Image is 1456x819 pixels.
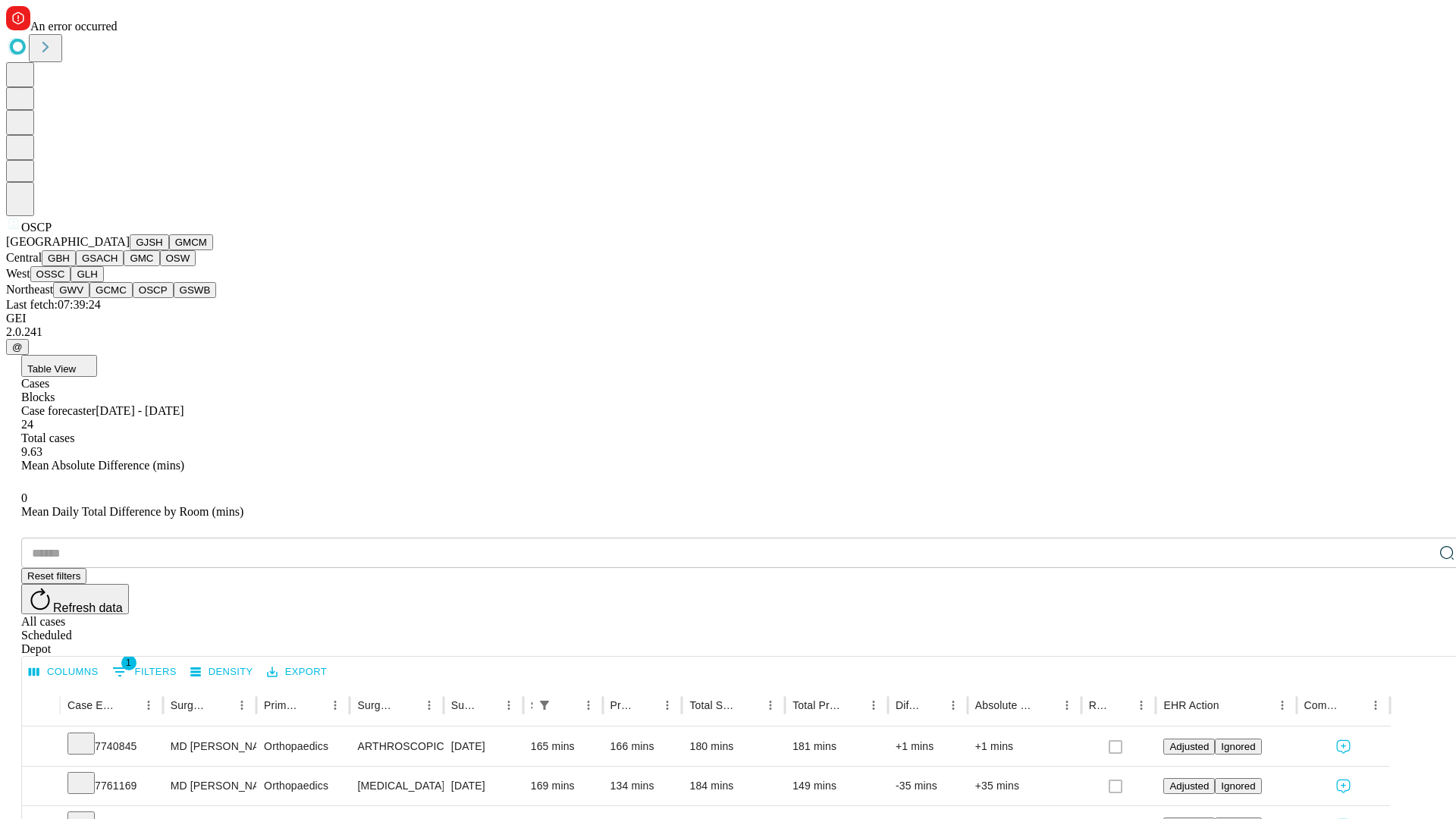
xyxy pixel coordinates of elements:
[264,767,342,805] div: Orthopaedics
[357,727,435,766] div: ARTHROSCOPICALLY AIDED ACL RECONSTRUCTION
[477,695,498,716] button: Sort
[578,695,599,716] button: Menu
[30,20,118,33] span: An error occurred
[896,699,920,711] div: Difference
[25,661,102,684] button: Select columns
[171,699,209,711] div: Surgeon Name
[67,767,155,805] div: 7761169
[160,250,196,266] button: OSW
[124,250,159,266] button: GMC
[21,221,52,234] span: OSCP
[210,695,231,716] button: Sort
[657,695,678,716] button: Menu
[1272,695,1293,716] button: Menu
[6,267,30,280] span: West
[792,727,880,766] div: 181 mins
[531,727,595,766] div: 165 mins
[635,695,657,716] button: Sort
[1169,780,1209,792] span: Adjusted
[975,767,1074,805] div: +35 mins
[792,699,840,711] div: Total Predicted Duration
[357,699,395,711] div: Surgery Name
[534,695,555,716] div: 1 active filter
[689,727,777,766] div: 180 mins
[130,234,169,250] button: GJSH
[21,459,184,472] span: Mean Absolute Difference (mins)
[921,695,943,716] button: Sort
[1365,695,1386,716] button: Menu
[739,695,760,716] button: Sort
[1089,699,1109,711] div: Resolved in EHR
[21,355,97,377] button: Table View
[689,699,737,711] div: Total Scheduled Duration
[6,283,53,296] span: Northeast
[76,250,124,266] button: GSACH
[760,695,781,716] button: Menu
[96,404,184,417] span: [DATE] - [DATE]
[1056,695,1078,716] button: Menu
[689,767,777,805] div: 184 mins
[451,727,516,766] div: [DATE]
[6,235,130,248] span: [GEOGRAPHIC_DATA]
[263,661,331,684] button: Export
[863,695,884,716] button: Menu
[21,418,33,431] span: 24
[21,505,243,518] span: Mean Daily Total Difference by Room (mins)
[1304,699,1342,711] div: Comments
[1215,739,1261,755] button: Ignored
[117,695,138,716] button: Sort
[610,727,675,766] div: 166 mins
[1109,695,1131,716] button: Sort
[1131,695,1152,716] button: Menu
[975,699,1034,711] div: Absolute Difference
[1221,695,1242,716] button: Sort
[975,727,1074,766] div: +1 mins
[842,695,863,716] button: Sort
[21,491,27,504] span: 0
[451,767,516,805] div: [DATE]
[1344,695,1365,716] button: Sort
[264,699,302,711] div: Primary Service
[896,727,960,766] div: +1 mins
[53,601,123,614] span: Refresh data
[171,727,249,766] div: MD [PERSON_NAME] A Md
[174,282,217,298] button: GSWB
[1035,695,1056,716] button: Sort
[53,282,89,298] button: GWV
[42,250,76,266] button: GBH
[171,767,249,805] div: MD [PERSON_NAME] Iv [PERSON_NAME]
[231,695,253,716] button: Menu
[108,660,180,684] button: Show filters
[21,568,86,584] button: Reset filters
[1221,741,1255,752] span: Ignored
[419,695,440,716] button: Menu
[187,661,257,684] button: Density
[30,734,52,761] button: Expand
[943,695,964,716] button: Menu
[303,695,325,716] button: Sort
[27,570,80,582] span: Reset filters
[610,699,635,711] div: Predicted In Room Duration
[6,251,42,264] span: Central
[325,695,346,716] button: Menu
[21,431,74,444] span: Total cases
[12,341,23,353] span: @
[30,773,52,800] button: Expand
[21,584,129,614] button: Refresh data
[498,695,519,716] button: Menu
[89,282,133,298] button: GCMC
[71,266,103,282] button: GLH
[610,767,675,805] div: 134 mins
[1163,778,1215,794] button: Adjusted
[6,325,1450,339] div: 2.0.241
[6,339,29,355] button: @
[67,727,155,766] div: 7740845
[1163,739,1215,755] button: Adjusted
[169,234,213,250] button: GMCM
[138,695,159,716] button: Menu
[1215,778,1261,794] button: Ignored
[531,767,595,805] div: 169 mins
[27,363,76,375] span: Table View
[6,298,101,311] span: Last fetch: 07:39:24
[121,655,136,670] span: 1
